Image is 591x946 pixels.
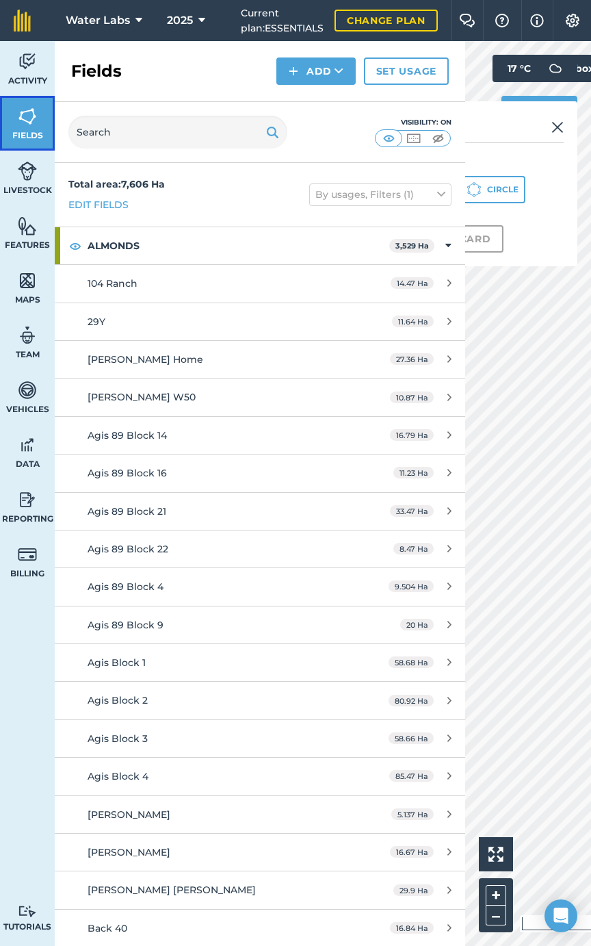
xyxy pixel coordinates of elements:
[55,341,465,378] a: [PERSON_NAME] Home27.36 Ha
[88,884,256,896] span: [PERSON_NAME] [PERSON_NAME]
[167,12,193,29] span: 2025
[55,606,465,643] a: Agis 89 Block 920 Ha
[55,568,465,605] a: Agis 89 Block 49.504 Ha
[55,379,465,416] a: [PERSON_NAME] W5010.87 Ha
[380,131,397,145] img: svg+xml;base64,PHN2ZyB4bWxucz0iaHR0cDovL3d3dy53My5vcmcvMjAwMC9zdmciIHdpZHRoPSI1MCIgaGVpZ2h0PSI0MC...
[389,656,434,668] span: 58.68 Ha
[55,455,465,491] a: Agis 89 Block 1611.23 Ha
[241,5,324,36] span: Current plan : ESSENTIALS
[88,505,166,517] span: Agis 89 Block 21
[390,429,434,441] span: 16.79 Ha
[405,131,422,145] img: svg+xml;base64,PHN2ZyB4bWxucz0iaHR0cDovL3d3dy53My5vcmcvMjAwMC9zdmciIHdpZHRoPSI1MCIgaGVpZ2h0PSI0MC...
[68,116,287,149] input: Search
[18,51,37,72] img: svg+xml;base64,PD94bWwgdmVyc2lvbj0iMS4wIiBlbmNvZGluZz0idXRmLTgiPz4KPCEtLSBHZW5lcmF0b3I6IEFkb2JlIE...
[88,277,137,290] span: 104 Ranch
[390,846,434,858] span: 16.67 Ha
[88,580,163,593] span: Agis 89 Block 4
[428,225,503,253] button: Discard
[55,265,465,302] a: 104 Ranch14.47 Ha
[55,530,465,567] a: Agis 89 Block 228.47 Ha
[501,96,578,123] button: Print
[486,906,506,925] button: –
[18,380,37,400] img: svg+xml;base64,PD94bWwgdmVyc2lvbj0iMS4wIiBlbmNvZGluZz0idXRmLTgiPz4KPCEtLSBHZW5lcmF0b3I6IEFkb2JlIE...
[508,55,531,82] span: 17 ° C
[289,63,298,79] img: svg+xml;base64,PHN2ZyB4bWxucz0iaHR0cDovL3d3dy53My5vcmcvMjAwMC9zdmciIHdpZHRoPSIxNCIgaGVpZ2h0PSIyNC...
[18,106,37,127] img: svg+xml;base64,PHN2ZyB4bWxucz0iaHR0cDovL3d3dy53My5vcmcvMjAwMC9zdmciIHdpZHRoPSI1NiIgaGVpZ2h0PSI2MC...
[494,14,510,27] img: A question mark icon
[391,277,434,289] span: 14.47 Ha
[88,391,196,403] span: [PERSON_NAME] W50
[564,14,581,27] img: A cog icon
[88,467,167,479] span: Agis 89 Block 16
[18,905,37,918] img: svg+xml;base64,PD94bWwgdmVyc2lvbj0iMS4wIiBlbmNvZGluZz0idXRmLTgiPz4KPCEtLSBHZW5lcmF0b3I6IEFkb2JlIE...
[395,241,429,251] strong: 3,529 Ha
[276,57,356,85] button: Add
[88,770,148,782] span: Agis Block 4
[55,834,465,871] a: [PERSON_NAME]16.67 Ha
[392,316,434,327] span: 11.64 Ha
[18,544,37,565] img: svg+xml;base64,PD94bWwgdmVyc2lvbj0iMS4wIiBlbmNvZGluZz0idXRmLTgiPz4KPCEtLSBHZW5lcmF0b3I6IEFkb2JlIE...
[393,884,434,896] span: 29.9 Ha
[69,238,81,254] img: svg+xml;base64,PHN2ZyB4bWxucz0iaHR0cDovL3d3dy53My5vcmcvMjAwMC9zdmciIHdpZHRoPSIxOCIgaGVpZ2h0PSIyNC...
[68,178,165,190] strong: Total area : 7,606 Ha
[55,227,465,264] div: ALMONDS3,529 Ha
[55,758,465,795] a: Agis Block 485.47 Ha
[55,796,465,833] a: [PERSON_NAME]5.137 Ha
[55,871,465,908] a: [PERSON_NAME] [PERSON_NAME]29.9 Ha
[459,14,475,27] img: Two speech bubbles overlapping with the left bubble in the forefront
[18,270,37,291] img: svg+xml;base64,PHN2ZyB4bWxucz0iaHR0cDovL3d3dy53My5vcmcvMjAwMC9zdmciIHdpZHRoPSI1NiIgaGVpZ2h0PSI2MC...
[391,808,434,820] span: 5.137 Ha
[494,55,577,82] button: 17 °C
[400,619,434,630] span: 20 Ha
[88,732,148,745] span: Agis Block 3
[530,12,544,29] img: svg+xml;base64,PHN2ZyB4bWxucz0iaHR0cDovL3d3dy53My5vcmcvMjAwMC9zdmciIHdpZHRoPSIxNyIgaGVpZ2h0PSIxNy...
[430,131,447,145] img: svg+xml;base64,PHN2ZyB4bWxucz0iaHR0cDovL3d3dy53My5vcmcvMjAwMC9zdmciIHdpZHRoPSI1MCIgaGVpZ2h0PSI0MC...
[14,10,31,31] img: fieldmargin Logo
[88,694,148,706] span: Agis Block 2
[55,417,465,454] a: Agis 89 Block 1416.79 Ha
[88,429,167,442] span: Agis 89 Block 14
[393,543,434,554] span: 8.47 Ha
[389,732,434,744] span: 58.66 Ha
[390,392,434,403] span: 10.87 Ha
[309,183,451,205] button: By usages, Filters (1)
[486,885,506,906] button: +
[389,580,434,592] span: 9.504 Ha
[88,543,168,555] span: Agis 89 Block 22
[375,117,451,128] div: Visibility: On
[389,770,434,782] span: 85.47 Ha
[88,846,170,858] span: [PERSON_NAME]
[55,644,465,681] a: Agis Block 158.68 Ha
[55,682,465,719] a: Agis Block 280.92 Ha
[487,184,518,195] span: Circle
[88,808,170,821] span: [PERSON_NAME]
[390,353,434,365] span: 27.36 Ha
[390,922,434,934] span: 16.84 Ha
[18,489,37,510] img: svg+xml;base64,PD94bWwgdmVyc2lvbj0iMS4wIiBlbmNvZGluZz0idXRmLTgiPz4KPCEtLSBHZW5lcmF0b3I6IEFkb2JlIE...
[390,505,434,517] span: 33.47 Ha
[542,55,569,82] img: svg+xml;base64,PD94bWwgdmVyc2lvbj0iMS4wIiBlbmNvZGluZz0idXRmLTgiPz4KPCEtLSBHZW5lcmF0b3I6IEFkb2JlIE...
[18,325,37,346] img: svg+xml;base64,PD94bWwgdmVyc2lvbj0iMS4wIiBlbmNvZGluZz0idXRmLTgiPz4KPCEtLSBHZW5lcmF0b3I6IEFkb2JlIE...
[18,216,37,236] img: svg+xml;base64,PHN2ZyB4bWxucz0iaHR0cDovL3d3dy53My5vcmcvMjAwMC9zdmciIHdpZHRoPSI1NiIgaGVpZ2h0PSI2MC...
[88,619,163,631] span: Agis 89 Block 9
[88,353,203,366] span: [PERSON_NAME] Home
[71,60,122,82] h2: Fields
[18,435,37,455] img: svg+xml;base64,PD94bWwgdmVyc2lvbj0iMS4wIiBlbmNvZGluZz0idXRmLTgiPz4KPCEtLSBHZW5lcmF0b3I6IEFkb2JlIE...
[488,847,503,862] img: Four arrows, one pointing top left, one top right, one bottom right and the last bottom left
[393,467,434,478] span: 11.23 Ha
[88,227,389,264] strong: ALMONDS
[334,10,438,31] a: Change plan
[460,176,525,203] button: Circle
[551,119,564,136] img: svg+xml;base64,PHN2ZyB4bWxucz0iaHR0cDovL3d3dy53My5vcmcvMjAwMC9zdmciIHdpZHRoPSIyMiIgaGVpZ2h0PSIzMC...
[18,161,37,181] img: svg+xml;base64,PD94bWwgdmVyc2lvbj0iMS4wIiBlbmNvZGluZz0idXRmLTgiPz4KPCEtLSBHZW5lcmF0b3I6IEFkb2JlIE...
[55,493,465,530] a: Agis 89 Block 2133.47 Ha
[266,124,279,140] img: svg+xml;base64,PHN2ZyB4bWxucz0iaHR0cDovL3d3dy53My5vcmcvMjAwMC9zdmciIHdpZHRoPSIxOSIgaGVpZ2h0PSIyNC...
[88,656,146,669] span: Agis Block 1
[88,316,105,328] span: 29Y
[55,303,465,340] a: 29Y11.64 Ha
[66,12,130,29] span: Water Labs
[68,197,129,212] a: Edit fields
[88,922,127,934] span: Back 40
[364,57,449,85] a: Set usage
[55,720,465,757] a: Agis Block 358.66 Ha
